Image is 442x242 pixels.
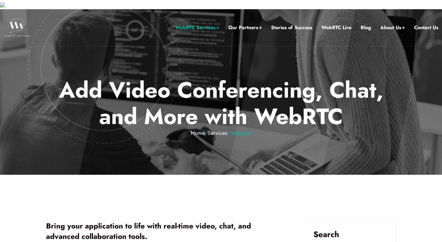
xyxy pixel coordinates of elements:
a: Home [191,129,205,137]
a: Our Partners [228,24,262,32]
a: WebRTC Live [321,24,351,32]
a: About Us [380,24,405,32]
a: Contact Us [414,24,438,32]
em: / / Integrate [41,130,401,137]
h3: Search [313,230,386,238]
a: Stories of Success [271,24,312,32]
a: Services [207,129,227,137]
h1: Bring your application to life with real-time video, chat, and advanced collaboration tools. [46,221,285,241]
a: WebRTC Services [175,24,219,32]
img: WebRTC.ventures [4,18,30,37]
h1: Add Video Conferencing, Chat, and More with WebRTC [41,77,401,136]
a: Blog [361,24,371,32]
